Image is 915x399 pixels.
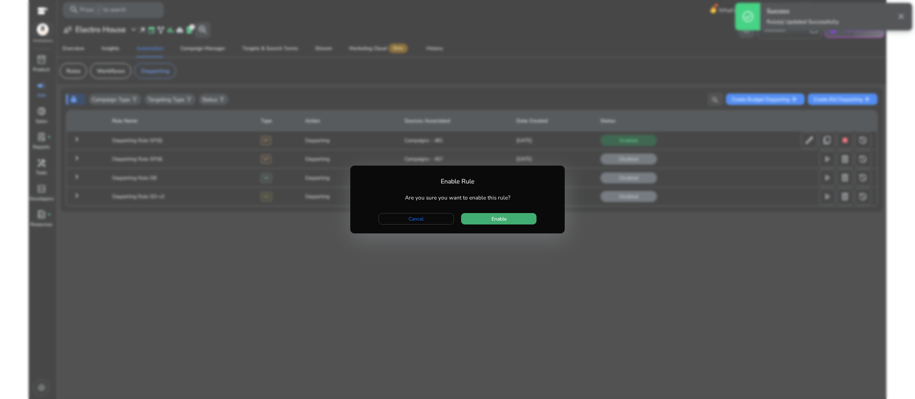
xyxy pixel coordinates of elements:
[379,213,454,224] button: Cancel
[461,213,536,224] button: Enable
[441,178,474,185] h4: Enable Rule
[359,193,556,202] p: Are you sure you want to enable this rule?
[409,215,424,223] span: Cancel
[491,215,506,223] span: Enable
